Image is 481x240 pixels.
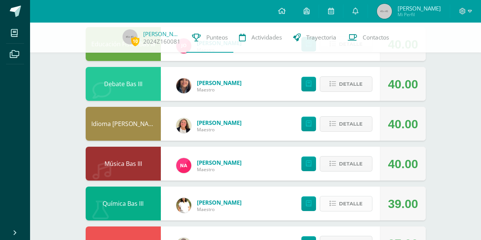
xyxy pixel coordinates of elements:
span: Trayectoria [306,33,336,41]
span: Maestro [197,206,242,213]
div: Química Bas III [86,187,161,220]
img: 45x45 [123,29,138,44]
span: Actividades [251,33,282,41]
span: Maestro [197,166,242,173]
a: Actividades [233,23,287,53]
a: [PERSON_NAME] [197,119,242,126]
span: Contactos [363,33,389,41]
button: Detalle [320,196,372,211]
span: Detalle [339,157,363,171]
img: 45x45 [377,4,392,19]
span: 10 [131,36,139,46]
img: f3325ee5575378024489a7cd61cd2ca6.png [176,78,191,93]
div: Música Bas III [86,147,161,181]
button: Detalle [320,116,372,132]
div: 39.00 [388,187,418,221]
a: Contactos [342,23,395,53]
div: 40.00 [388,67,418,101]
span: Punteos [206,33,228,41]
span: Detalle [339,117,363,131]
a: [PERSON_NAME] [197,79,242,87]
button: Detalle [320,156,372,172]
img: 04587a64885156c2ab1788d06f1d30e7.png [176,118,191,133]
button: Detalle [320,76,372,92]
div: Debate Bas III [86,67,161,101]
img: b8dcbcf11eb79775bbf5d7b485fc7c6b.png [176,158,191,173]
div: 40.00 [388,107,418,141]
div: Idioma Maya Bas III [86,107,161,141]
div: 40.00 [388,147,418,181]
a: 2024Z160081 [143,38,180,46]
span: [PERSON_NAME] [398,5,441,12]
a: Punteos [186,23,233,53]
a: [PERSON_NAME] [197,199,242,206]
a: [PERSON_NAME] [143,30,181,38]
a: Trayectoria [287,23,342,53]
span: Detalle [339,77,363,91]
span: Maestro [197,126,242,133]
span: Mi Perfil [398,11,441,18]
span: Maestro [197,87,242,93]
a: [PERSON_NAME] [197,159,242,166]
img: fde36cf8b4173ff221c800fd76040d52.png [176,198,191,213]
span: Detalle [339,197,363,211]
